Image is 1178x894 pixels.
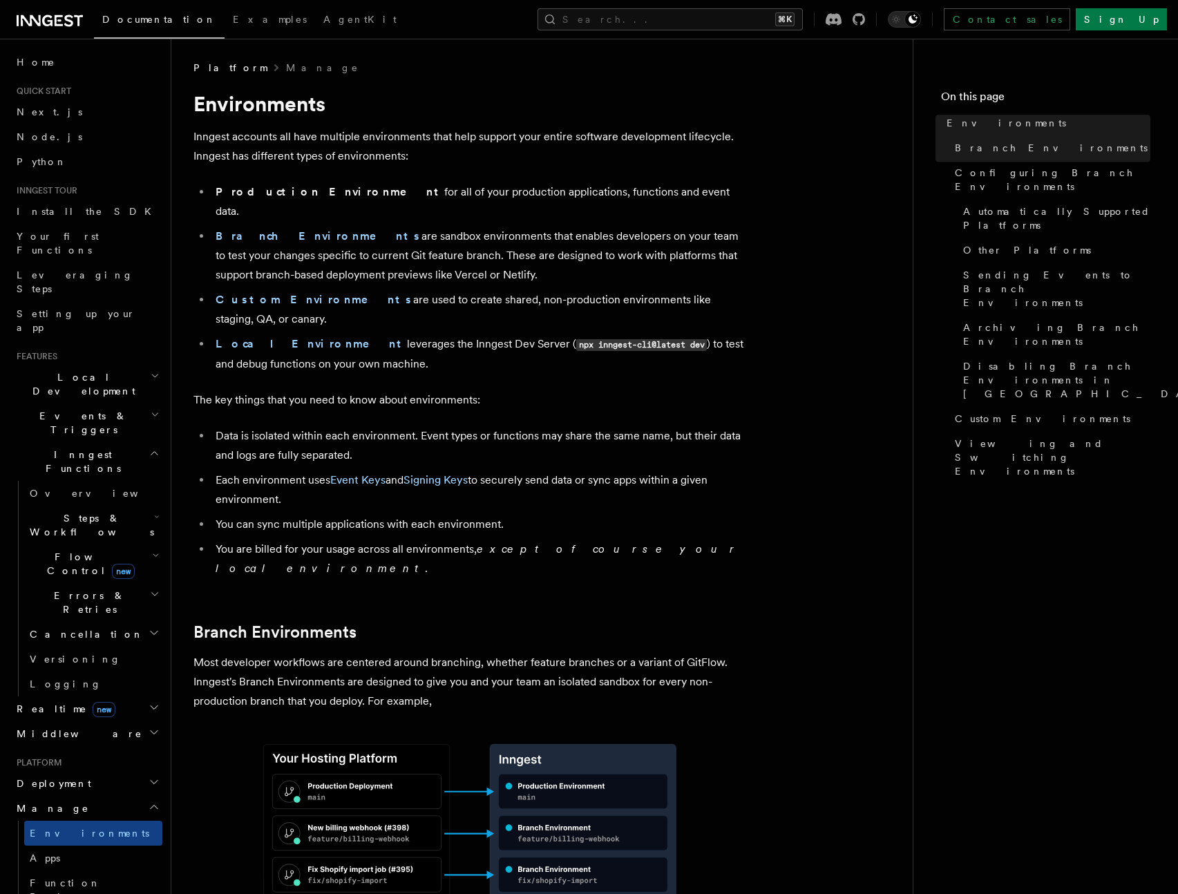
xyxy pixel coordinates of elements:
[216,185,444,198] strong: Production Environment
[193,127,746,166] p: Inngest accounts all have multiple environments that help support your entire software developmen...
[17,131,82,142] span: Node.js
[775,12,795,26] kbd: ⌘K
[24,506,162,544] button: Steps & Workflows
[11,86,71,97] span: Quick start
[11,365,162,403] button: Local Development
[576,339,707,351] code: npx inngest-cli@latest dev
[17,106,82,117] span: Next.js
[315,4,405,37] a: AgentKit
[112,564,135,579] span: new
[955,166,1150,193] span: Configuring Branch Environments
[11,99,162,124] a: Next.js
[958,238,1150,263] a: Other Platforms
[211,470,746,509] li: Each environment uses and to securely send data or sync apps within a given environment.
[963,205,1150,232] span: Automatically Supported Platforms
[24,821,162,846] a: Environments
[11,442,162,481] button: Inngest Functions
[24,627,144,641] span: Cancellation
[11,702,115,716] span: Realtime
[225,4,315,37] a: Examples
[403,473,468,486] a: Signing Keys
[24,672,162,696] a: Logging
[11,696,162,721] button: Realtimenew
[216,337,407,350] a: Local Environment
[11,224,162,263] a: Your first Functions
[888,11,921,28] button: Toggle dark mode
[963,321,1150,348] span: Archiving Branch Environments
[538,8,803,30] button: Search...⌘K
[958,199,1150,238] a: Automatically Supported Platforms
[11,409,151,437] span: Events & Triggers
[193,653,746,711] p: Most developer workflows are centered around branching, whether feature branches or a variant of ...
[11,199,162,224] a: Install the SDK
[193,61,267,75] span: Platform
[955,141,1148,155] span: Branch Environments
[193,390,746,410] p: The key things that you need to know about environments:
[963,268,1150,310] span: Sending Events to Branch Environments
[24,544,162,583] button: Flow Controlnew
[211,426,746,465] li: Data is isolated within each environment. Event types or functions may share the same name, but t...
[11,301,162,340] a: Setting up your app
[11,403,162,442] button: Events & Triggers
[11,721,162,746] button: Middleware
[102,14,216,25] span: Documentation
[211,182,746,221] li: for all of your production applications, functions and event data.
[24,550,152,578] span: Flow Control
[949,406,1150,431] a: Custom Environments
[958,354,1150,406] a: Disabling Branch Environments in [GEOGRAPHIC_DATA]
[11,771,162,796] button: Deployment
[11,263,162,301] a: Leveraging Steps
[30,853,60,864] span: Apps
[24,622,162,647] button: Cancellation
[11,50,162,75] a: Home
[11,757,62,768] span: Platform
[17,206,160,217] span: Install the SDK
[233,14,307,25] span: Examples
[944,8,1070,30] a: Contact sales
[11,370,151,398] span: Local Development
[24,481,162,506] a: Overview
[286,61,359,75] a: Manage
[211,227,746,285] li: are sandbox environments that enables developers on your team to test your changes specific to cu...
[11,777,91,790] span: Deployment
[958,263,1150,315] a: Sending Events to Branch Environments
[11,727,142,741] span: Middleware
[11,185,77,196] span: Inngest tour
[323,14,397,25] span: AgentKit
[949,160,1150,199] a: Configuring Branch Environments
[17,156,67,167] span: Python
[11,351,57,362] span: Features
[963,243,1091,257] span: Other Platforms
[30,488,172,499] span: Overview
[947,116,1066,130] span: Environments
[30,654,121,665] span: Versioning
[94,4,225,39] a: Documentation
[17,269,133,294] span: Leveraging Steps
[24,846,162,871] a: Apps
[17,308,135,333] span: Setting up your app
[941,111,1150,135] a: Environments
[11,448,149,475] span: Inngest Functions
[30,828,149,839] span: Environments
[1076,8,1167,30] a: Sign Up
[193,622,357,642] a: Branch Environments
[24,511,154,539] span: Steps & Workflows
[955,437,1150,478] span: Viewing and Switching Environments
[211,290,746,329] li: are used to create shared, non-production environments like staging, QA, or canary.
[941,88,1150,111] h4: On this page
[17,55,55,69] span: Home
[93,702,115,717] span: new
[11,796,162,821] button: Manage
[11,481,162,696] div: Inngest Functions
[216,229,421,242] a: Branch Environments
[11,124,162,149] a: Node.js
[216,293,413,306] a: Custom Environments
[330,473,386,486] a: Event Keys
[17,231,99,256] span: Your first Functions
[949,135,1150,160] a: Branch Environments
[211,540,746,578] li: You are billed for your usage across all environments, .
[24,589,150,616] span: Errors & Retries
